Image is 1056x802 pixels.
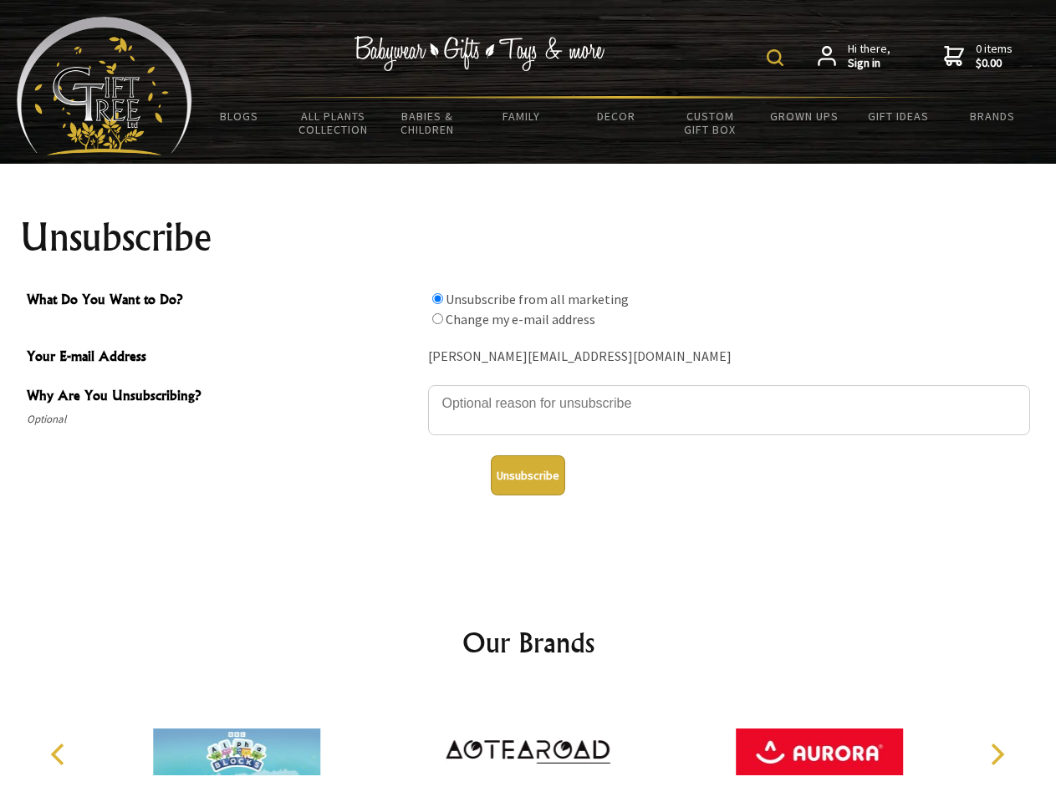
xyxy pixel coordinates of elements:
span: What Do You Want to Do? [27,289,420,313]
div: [PERSON_NAME][EMAIL_ADDRESS][DOMAIN_NAME] [428,344,1030,370]
h2: Our Brands [33,622,1023,662]
span: 0 items [976,41,1013,71]
button: Previous [42,736,79,773]
img: product search [767,49,783,66]
a: 0 items$0.00 [944,42,1013,71]
h1: Unsubscribe [20,217,1037,257]
a: Family [475,99,569,134]
a: Decor [569,99,663,134]
strong: $0.00 [976,56,1013,71]
span: Hi there, [848,42,890,71]
a: Babies & Children [380,99,475,147]
span: Why Are You Unsubscribing? [27,385,420,409]
a: BLOGS [192,99,287,134]
button: Unsubscribe [491,455,565,495]
button: Next [978,736,1015,773]
a: All Plants Collection [287,99,381,147]
input: What Do You Want to Do? [432,313,443,324]
img: Babyware - Gifts - Toys and more... [17,17,192,155]
img: Babywear - Gifts - Toys & more [355,36,605,71]
a: Custom Gift Box [663,99,758,147]
a: Grown Ups [757,99,851,134]
a: Hi there,Sign in [818,42,890,71]
textarea: Why Are You Unsubscribing? [428,385,1030,435]
label: Unsubscribe from all marketing [446,291,629,307]
label: Change my e-mail address [446,311,595,327]
input: What Do You Want to Do? [432,293,443,304]
strong: Sign in [848,56,890,71]
a: Gift Ideas [851,99,946,134]
span: Your E-mail Address [27,346,420,370]
a: Brands [946,99,1040,134]
span: Optional [27,409,420,429]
